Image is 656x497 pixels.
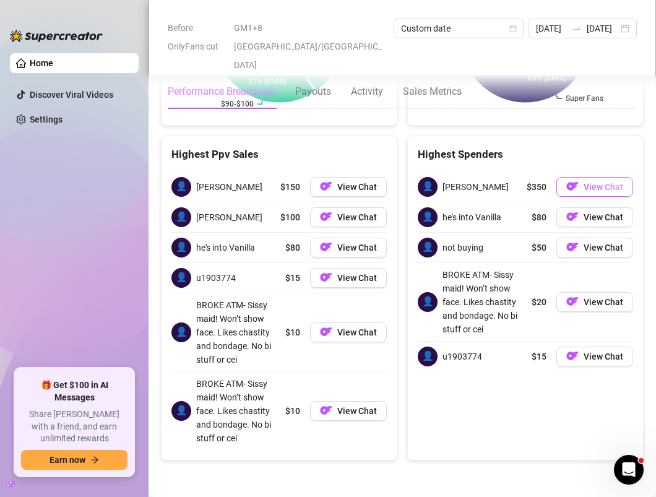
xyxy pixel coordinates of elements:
[556,207,633,227] button: OFView Chat
[30,58,53,68] a: Home
[320,326,332,338] img: OF
[30,115,63,124] a: Settings
[337,212,377,222] span: View Chat
[280,180,300,194] span: $150
[50,455,85,465] span: Earn now
[566,241,579,253] img: OF
[21,408,127,445] span: Share [PERSON_NAME] with a friend, and earn unlimited rewards
[556,292,633,312] button: OFView Chat
[310,268,387,288] button: OFView Chat
[418,207,438,227] span: 👤
[418,177,438,197] span: 👤
[572,24,582,33] span: to
[572,24,582,33] span: swap-right
[532,295,546,309] span: $20
[337,406,377,416] span: View Chat
[337,182,377,192] span: View Chat
[196,241,255,254] span: he's into Vanilla
[442,268,527,336] span: BROKE ATM- Sissy maid! Won’t show face. Likes chastity and bondage. No bi stuff or cei
[310,322,387,342] button: OFView Chat
[168,84,275,99] div: Performance Breakdown
[584,182,623,192] span: View Chat
[566,180,579,192] img: OF
[584,243,623,253] span: View Chat
[556,177,633,197] button: OFView Chat
[21,450,127,470] button: Earn nowarrow-right
[566,295,579,308] img: OF
[196,377,280,445] span: BROKE ATM- Sissy maid! Won’t show face. Likes chastity and bondage. No bi stuff or cei
[584,212,623,222] span: View Chat
[418,238,438,257] span: 👤
[295,84,331,99] div: Payouts
[403,84,462,99] div: Sales Metrics
[196,271,236,285] span: u1903774
[532,350,546,363] span: $15
[418,292,438,312] span: 👤
[587,22,618,35] input: End date
[6,480,15,488] span: build
[509,25,517,32] span: calendar
[442,241,483,254] span: not buying
[566,210,579,223] img: OF
[536,22,568,35] input: Start date
[442,210,501,224] span: he's into Vanilla
[320,210,332,223] img: OF
[556,238,633,257] button: OFView Chat
[556,347,633,366] button: OFView Chat
[285,271,300,285] span: $15
[584,352,623,361] span: View Chat
[285,326,300,339] span: $10
[280,210,300,224] span: $100
[171,146,387,163] div: Highest Ppv Sales
[527,180,546,194] span: $350
[320,404,332,417] img: OF
[442,350,482,363] span: u1903774
[234,19,386,74] span: GMT+8 [GEOGRAPHIC_DATA]/[GEOGRAPHIC_DATA]
[320,180,332,192] img: OF
[584,297,623,307] span: View Chat
[310,401,387,421] button: OFView Chat
[401,19,516,38] span: Custom date
[285,404,300,418] span: $10
[310,238,387,257] button: OFView Chat
[337,243,377,253] span: View Chat
[337,327,377,337] span: View Chat
[418,146,633,163] div: Highest Spenders
[171,322,191,342] span: 👤
[196,210,262,224] span: [PERSON_NAME]
[418,347,438,366] span: 👤
[614,455,644,485] iframe: Intercom live chat
[171,401,191,421] span: 👤
[442,180,509,194] span: [PERSON_NAME]
[171,268,191,288] span: 👤
[30,90,113,100] a: Discover Viral Videos
[10,30,103,42] img: logo-BBDzfeDw.svg
[285,241,300,254] span: $80
[310,177,387,197] button: OFView Chat
[532,210,546,224] span: $80
[310,207,387,227] button: OFView Chat
[196,298,280,366] span: BROKE ATM- Sissy maid! Won’t show face. Likes chastity and bondage. No bi stuff or cei
[196,180,262,194] span: [PERSON_NAME]
[168,19,227,56] span: Before OnlyFans cut
[21,379,127,404] span: 🎁 Get $100 in AI Messages
[171,238,191,257] span: 👤
[566,350,579,362] img: OF
[532,241,546,254] span: $50
[171,207,191,227] span: 👤
[337,273,377,283] span: View Chat
[351,84,383,99] div: Activity
[320,241,332,253] img: OF
[90,456,99,464] span: arrow-right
